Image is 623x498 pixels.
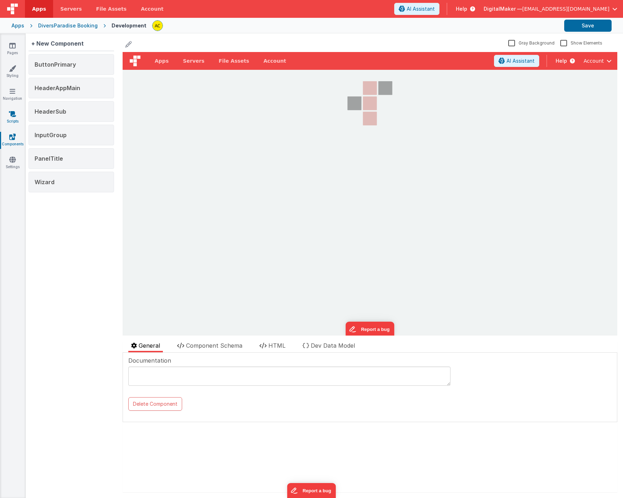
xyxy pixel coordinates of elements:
[287,483,336,498] iframe: Marker.io feedback button
[371,3,417,15] button: AI Assistant
[35,84,80,92] span: HeaderAppMain
[223,270,272,285] iframe: Marker.io feedback button
[11,22,24,29] div: Apps
[38,22,98,29] div: DiversParadise Booking
[35,61,76,68] span: ButtonPrimary
[484,5,522,12] span: DigitalMaker —
[35,155,63,162] span: PanelTitle
[484,5,617,12] button: DigitalMaker — [EMAIL_ADDRESS][DOMAIN_NAME]
[508,39,555,46] label: Gray Background
[60,5,82,12] span: Servers
[35,108,66,115] span: HeaderSub
[112,22,146,29] div: Development
[29,36,87,51] div: + New Component
[311,342,355,349] span: Dev Data Model
[522,5,609,12] span: [EMAIL_ADDRESS][DOMAIN_NAME]
[96,5,127,12] span: File Assets
[186,342,242,349] span: Component Schema
[564,20,612,32] button: Save
[407,5,435,12] span: AI Assistant
[35,131,67,139] span: InputGroup
[461,5,489,12] button: Account
[32,5,46,12] span: Apps
[384,5,412,12] span: AI Assistant
[456,5,467,12] span: Help
[461,5,481,12] span: Account
[394,3,439,15] button: AI Assistant
[128,397,182,411] button: Delete Component
[433,5,444,12] span: Help
[153,21,163,31] img: 537c39742b1019dd2b6d6d7c971797ad
[35,178,55,186] span: Wizard
[268,342,285,349] span: HTML
[128,356,171,365] span: Documentation
[560,39,602,46] label: Show Elements
[139,342,160,349] span: General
